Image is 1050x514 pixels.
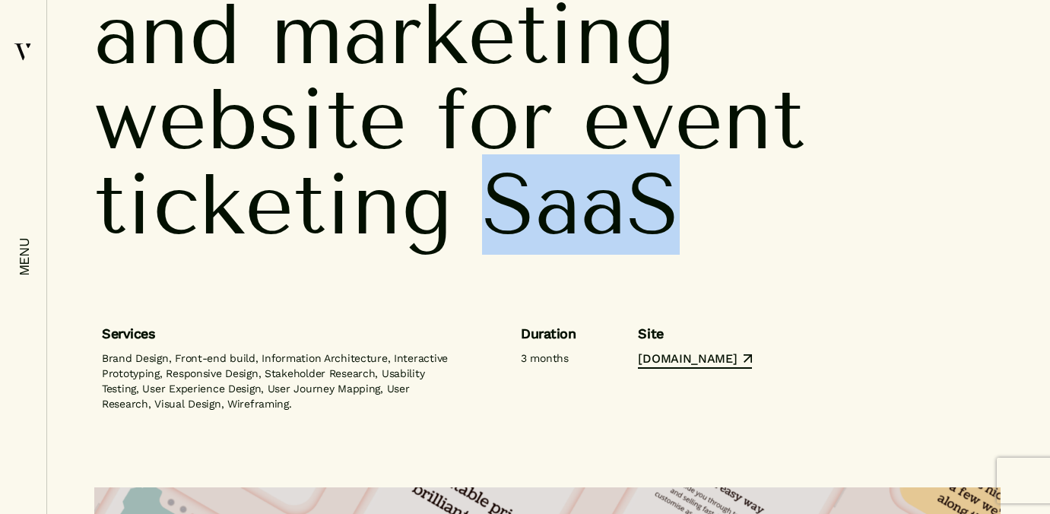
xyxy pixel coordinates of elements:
em: 3 months [521,352,569,364]
span: event [582,77,804,162]
span: for [436,77,553,162]
h6: Site [638,323,752,344]
span: ticketing [94,162,452,247]
span: website [94,77,407,162]
a: [DOMAIN_NAME] [638,351,752,369]
span: SaaS [482,162,680,247]
p: Brand Design, Front-end build, Information Architecture, Interactive Prototyping, Responsive Desi... [102,351,458,411]
h6: Duration [521,323,576,344]
h6: Services [102,323,458,344]
em: menu [17,238,32,277]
